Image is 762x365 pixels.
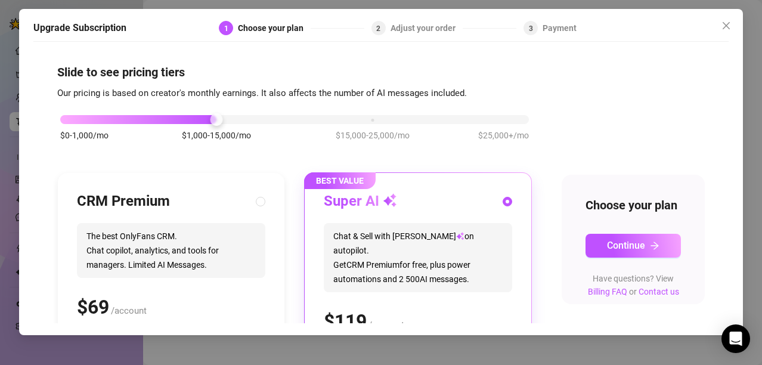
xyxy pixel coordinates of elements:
[478,129,529,142] span: $25,000+/mo
[57,64,705,81] h4: Slide to see pricing tiers
[77,223,265,278] span: The best OnlyFans CRM. Chat copilot, analytics, and tools for managers. Limited AI Messages.
[391,21,463,35] div: Adjust your order
[717,21,736,30] span: Close
[33,21,126,35] h5: Upgrade Subscription
[607,240,645,252] span: Continue
[650,241,659,250] span: arrow-right
[57,88,467,98] span: Our pricing is based on creator's monthly earnings. It also affects the number of AI messages inc...
[368,320,404,330] span: /account
[588,274,679,296] span: Have questions? View or
[721,21,731,30] span: close
[543,21,577,35] div: Payment
[324,192,397,211] h3: Super AI
[224,24,228,33] span: 1
[586,197,681,214] h4: Choose your plan
[721,324,750,353] div: Open Intercom Messenger
[182,129,251,142] span: $1,000-15,000/mo
[586,234,681,258] button: Continuearrow-right
[304,172,376,189] span: BEST VALUE
[77,296,109,318] span: $
[111,305,147,316] span: /account
[588,287,627,296] a: Billing FAQ
[324,310,367,333] span: $
[717,16,736,35] button: Close
[639,287,679,296] a: Contact us
[376,24,380,33] span: 2
[529,24,533,33] span: 3
[60,129,109,142] span: $0-1,000/mo
[238,21,311,35] div: Choose your plan
[336,129,410,142] span: $15,000-25,000/mo
[77,192,170,211] h3: CRM Premium
[324,223,512,292] span: Chat & Sell with [PERSON_NAME] on autopilot. Get CRM Premium for free, plus power automations and...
